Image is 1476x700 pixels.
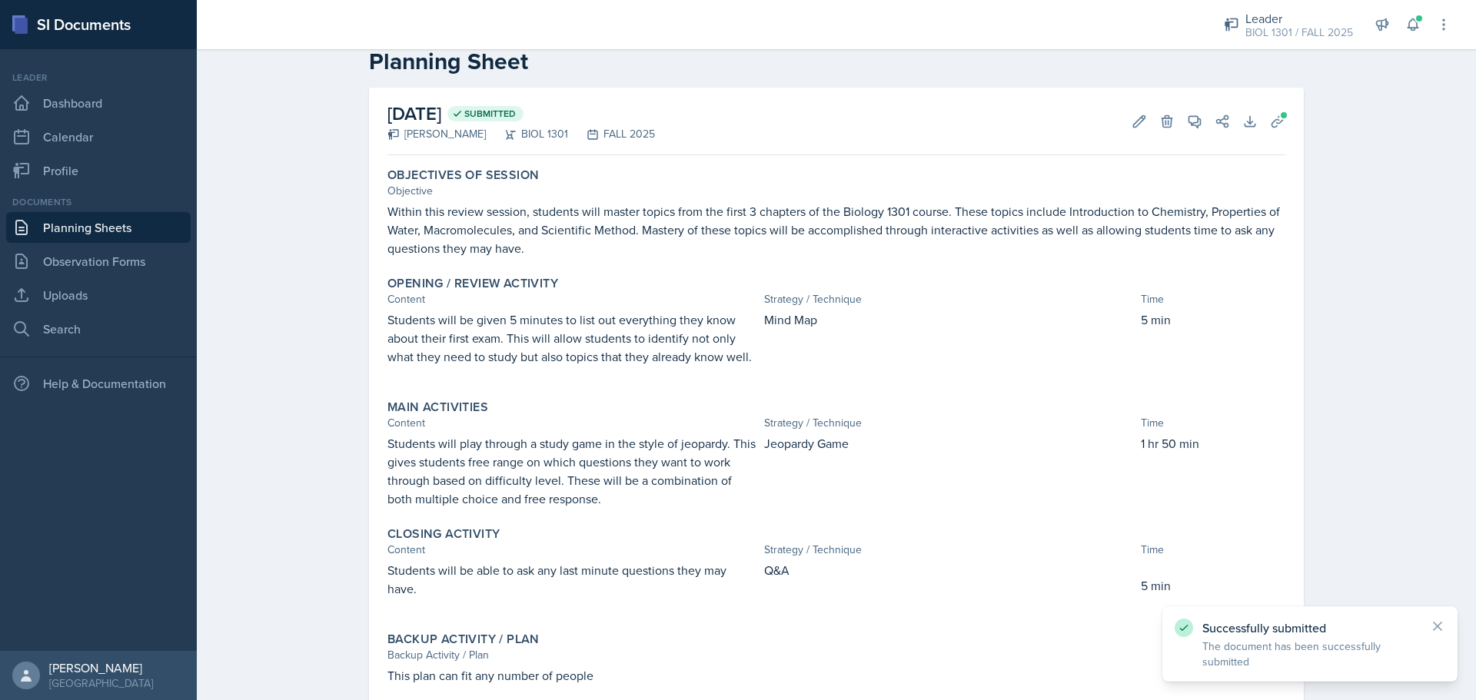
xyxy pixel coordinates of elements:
div: Leader [1245,9,1353,28]
p: Students will play through a study game in the style of jeopardy. This gives students free range ... [387,434,758,508]
p: The document has been successfully submitted [1202,639,1418,669]
div: BIOL 1301 [486,126,568,142]
div: [PERSON_NAME] [49,660,153,675]
a: Observation Forms [6,246,191,277]
p: 5 min [1141,576,1285,595]
label: Backup Activity / Plan [387,632,540,647]
span: Submitted [464,108,516,120]
label: Objectives of Session [387,168,539,183]
div: Content [387,415,758,431]
label: Closing Activity [387,526,500,542]
div: Time [1141,291,1285,307]
div: BIOL 1301 / FALL 2025 [1245,25,1353,41]
a: Search [6,314,191,344]
p: Students will be given 5 minutes to list out everything they know about their first exam. This wi... [387,310,758,366]
label: Main Activities [387,400,488,415]
p: Mind Map [764,310,1135,329]
a: Profile [6,155,191,186]
p: Q&A [764,561,1135,579]
div: [GEOGRAPHIC_DATA] [49,675,153,691]
div: Time [1141,415,1285,431]
div: Strategy / Technique [764,291,1135,307]
div: Objective [387,183,1285,199]
p: Jeopardy Game [764,434,1135,453]
div: [PERSON_NAME] [387,126,486,142]
a: Planning Sheets [6,212,191,243]
div: Content [387,542,758,558]
h2: [DATE] [387,100,655,128]
a: Calendar [6,121,191,152]
p: Successfully submitted [1202,620,1418,635]
div: Content [387,291,758,307]
div: Time [1141,542,1285,558]
div: Backup Activity / Plan [387,647,1285,663]
p: 1 hr 50 min [1141,434,1285,453]
p: Students will be able to ask any last minute questions they may have. [387,561,758,598]
div: Leader [6,71,191,85]
div: Strategy / Technique [764,542,1135,558]
p: Within this review session, students will master topics from the first 3 chapters of the Biology ... [387,202,1285,257]
div: Documents [6,195,191,209]
h2: Planning Sheet [369,48,1304,75]
div: Strategy / Technique [764,415,1135,431]
div: Help & Documentation [6,368,191,399]
a: Uploads [6,280,191,310]
a: Dashboard [6,88,191,118]
label: Opening / Review Activity [387,276,558,291]
p: This plan can fit any number of people [387,666,1285,685]
div: FALL 2025 [568,126,655,142]
p: 5 min [1141,310,1285,329]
